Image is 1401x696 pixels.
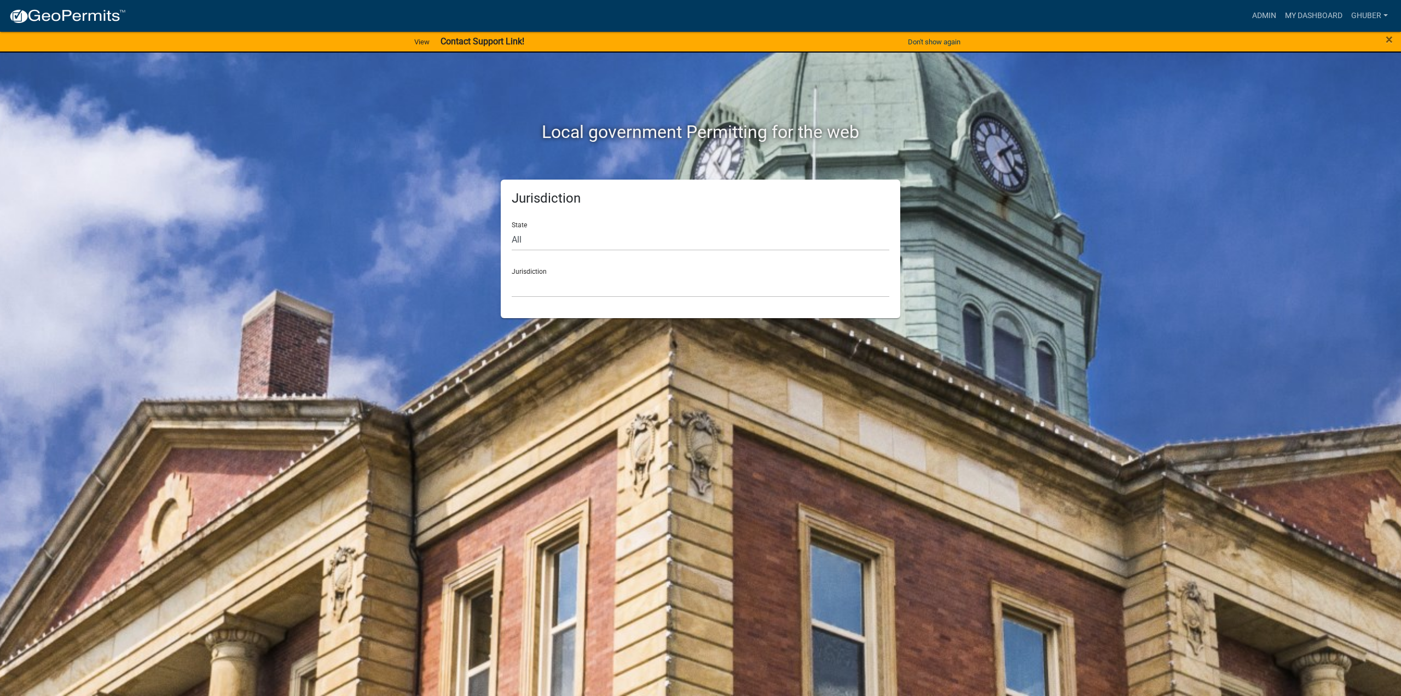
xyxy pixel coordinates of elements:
button: Close [1386,33,1393,46]
a: My Dashboard [1281,5,1347,26]
span: × [1386,32,1393,47]
h2: Local government Permitting for the web [397,122,1004,142]
a: View [410,33,434,51]
button: Don't show again [904,33,965,51]
strong: Contact Support Link! [441,36,524,47]
a: GHuber [1347,5,1392,26]
h5: Jurisdiction [512,191,889,206]
a: Admin [1248,5,1281,26]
